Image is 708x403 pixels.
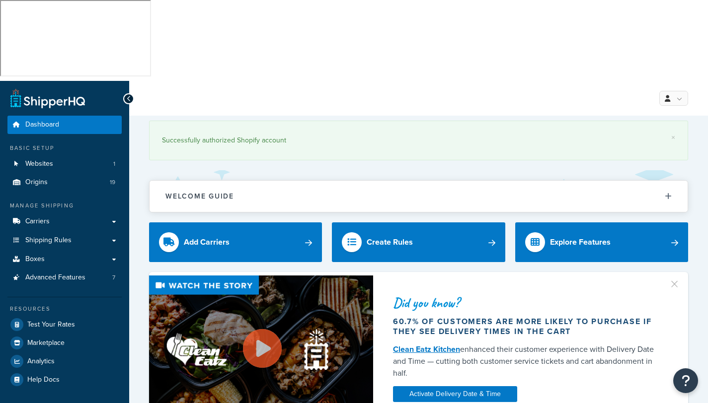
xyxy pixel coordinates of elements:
span: Boxes [25,255,45,264]
span: Carriers [25,217,50,226]
div: Successfully authorized Shopify account [162,134,675,147]
div: Add Carriers [184,235,230,249]
a: Create Rules [332,222,505,262]
div: Resources [7,305,122,313]
a: Boxes [7,250,122,269]
a: Activate Delivery Date & Time [393,386,517,402]
li: Websites [7,155,122,173]
a: Add Carriers [149,222,322,262]
a: Websites1 [7,155,122,173]
span: Test Your Rates [27,321,75,329]
div: Explore Features [550,235,611,249]
span: 7 [112,273,115,282]
li: Origins [7,173,122,192]
a: Origins19 [7,173,122,192]
a: Analytics [7,352,122,370]
button: Open Resource Center [673,368,698,393]
span: Marketplace [27,339,65,347]
div: Create Rules [367,235,413,249]
div: Basic Setup [7,144,122,152]
span: Analytics [27,357,55,366]
a: Help Docs [7,371,122,389]
span: 19 [110,178,115,187]
a: Explore Features [515,222,688,262]
span: 1 [113,160,115,168]
a: Advanced Features7 [7,269,122,287]
a: Shipping Rules [7,231,122,250]
h2: Welcome Guide [165,193,234,200]
div: enhanced their customer experience with Delivery Date and Time — cutting both customer service ti... [393,343,664,379]
span: Shipping Rules [25,236,72,245]
div: 60.7% of customers are more likely to purchase if they see delivery times in the cart [393,317,664,336]
span: Origins [25,178,48,187]
span: Advanced Features [25,273,85,282]
a: Marketplace [7,334,122,352]
button: Welcome Guide [150,181,688,212]
a: Test Your Rates [7,316,122,334]
div: Did you know? [393,296,664,310]
span: Help Docs [27,376,60,384]
a: × [671,134,675,141]
li: Advanced Features [7,269,122,287]
a: Dashboard [7,116,122,134]
a: Carriers [7,212,122,231]
a: Clean Eatz Kitchen [393,343,460,355]
span: Dashboard [25,121,59,129]
span: Websites [25,160,53,168]
div: Manage Shipping [7,201,122,210]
